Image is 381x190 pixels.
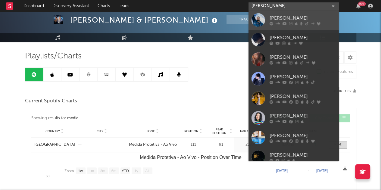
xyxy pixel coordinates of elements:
[270,54,336,61] div: [PERSON_NAME]
[210,128,229,135] span: Peak Position
[248,69,339,89] a: [PERSON_NAME]
[248,89,339,108] a: [PERSON_NAME]
[331,89,356,93] button: Export CSV
[248,128,339,147] a: [PERSON_NAME]
[78,169,83,173] text: 1w
[306,169,310,173] text: →
[226,15,264,24] button: Track
[240,129,262,133] span: Daily Streams
[276,169,288,173] text: [DATE]
[129,142,177,148] a: Medida Protetiva - Ao Vivo
[145,169,149,173] text: All
[270,151,336,159] div: [PERSON_NAME]
[140,155,242,160] text: Medida Protetiva - Ao Vivo - Position Over Time
[248,2,339,10] input: Search for artists
[248,49,339,69] a: [PERSON_NAME]
[270,132,336,139] div: [PERSON_NAME]
[270,112,336,120] div: [PERSON_NAME]
[248,108,339,128] a: [PERSON_NAME]
[31,114,191,122] div: Showing results for
[70,15,219,25] div: [PERSON_NAME] & [PERSON_NAME]
[236,142,270,148] div: 258.834
[45,174,49,178] text: 50
[248,30,339,49] a: [PERSON_NAME]
[180,142,207,148] div: 111
[270,93,336,100] div: [PERSON_NAME]
[356,4,361,8] button: 99+
[34,142,75,148] a: [GEOGRAPHIC_DATA]
[270,34,336,41] div: [PERSON_NAME]
[270,14,336,22] div: [PERSON_NAME]
[358,2,366,6] div: 99 +
[111,169,116,173] text: 6m
[270,73,336,80] div: [PERSON_NAME]
[210,142,233,148] div: 91
[25,53,82,60] span: Playlists/Charts
[134,169,138,173] text: 1y
[147,129,155,133] span: Song
[45,129,60,133] span: Country
[316,169,328,173] text: [DATE]
[248,10,339,30] a: [PERSON_NAME]
[97,129,103,133] span: City
[64,169,74,173] text: Zoom
[184,129,198,133] span: Position
[25,98,77,105] span: Current Spotify Charts
[100,169,105,173] text: 3m
[67,115,79,122] div: medid
[121,169,129,173] text: YTD
[248,147,339,167] a: [PERSON_NAME]
[89,169,94,173] text: 1m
